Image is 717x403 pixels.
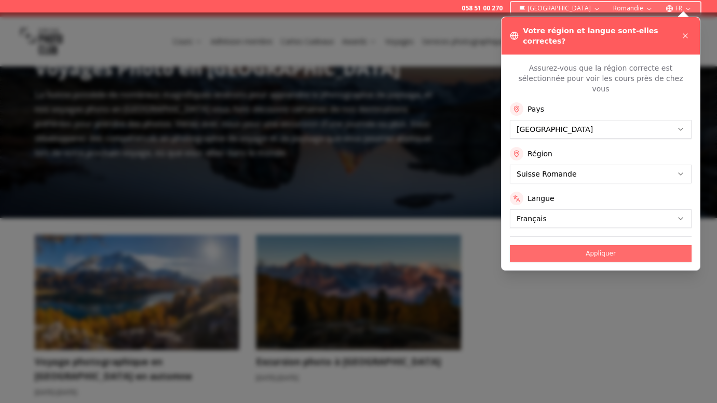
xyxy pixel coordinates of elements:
[527,193,554,204] label: Langue
[527,149,552,159] label: Région
[523,25,679,46] h3: Votre région et langue sont-elles correctes?
[510,63,692,94] p: Assurez-vous que la région correcte est sélectionnée pour voir les cours près de chez vous
[527,104,544,114] label: Pays
[609,2,657,15] button: Romandie
[462,4,503,12] a: 058 51 00 270
[510,245,692,262] button: Appliquer
[661,2,696,15] button: FR
[515,2,605,15] button: [GEOGRAPHIC_DATA]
